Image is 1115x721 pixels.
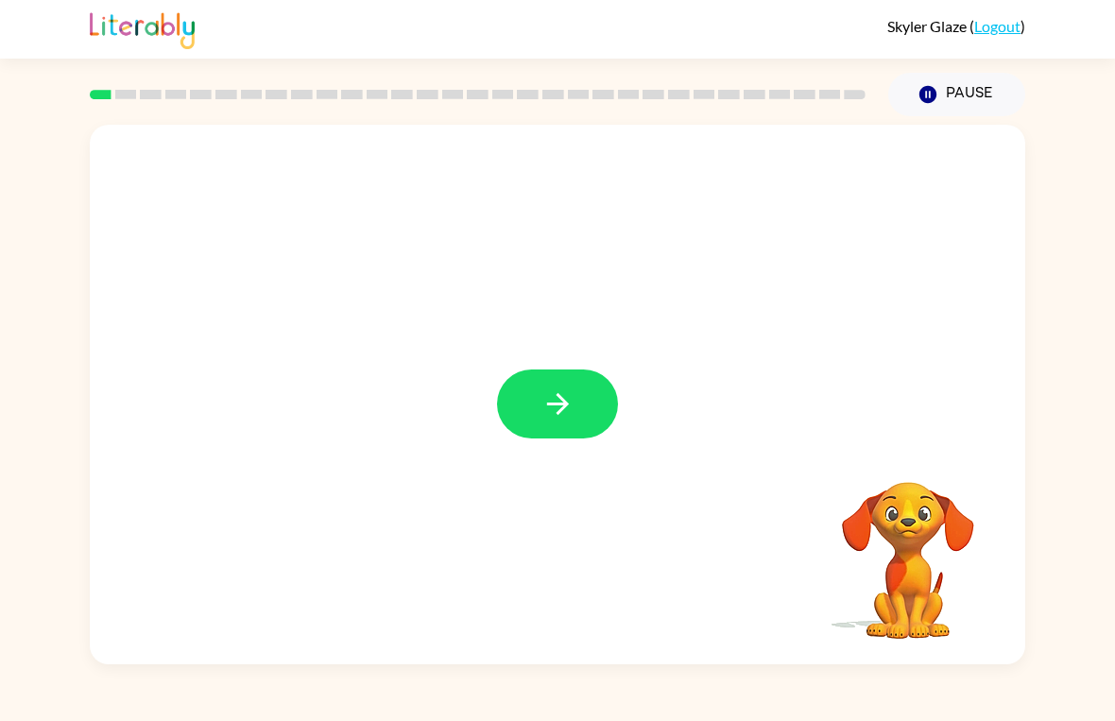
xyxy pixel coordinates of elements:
button: Pause [888,73,1025,116]
div: ( ) [887,17,1025,35]
video: Your browser must support playing .mp4 files to use Literably. Please try using another browser. [814,453,1003,642]
img: Literably [90,8,195,49]
a: Logout [974,17,1021,35]
span: Skyler Glaze [887,17,969,35]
